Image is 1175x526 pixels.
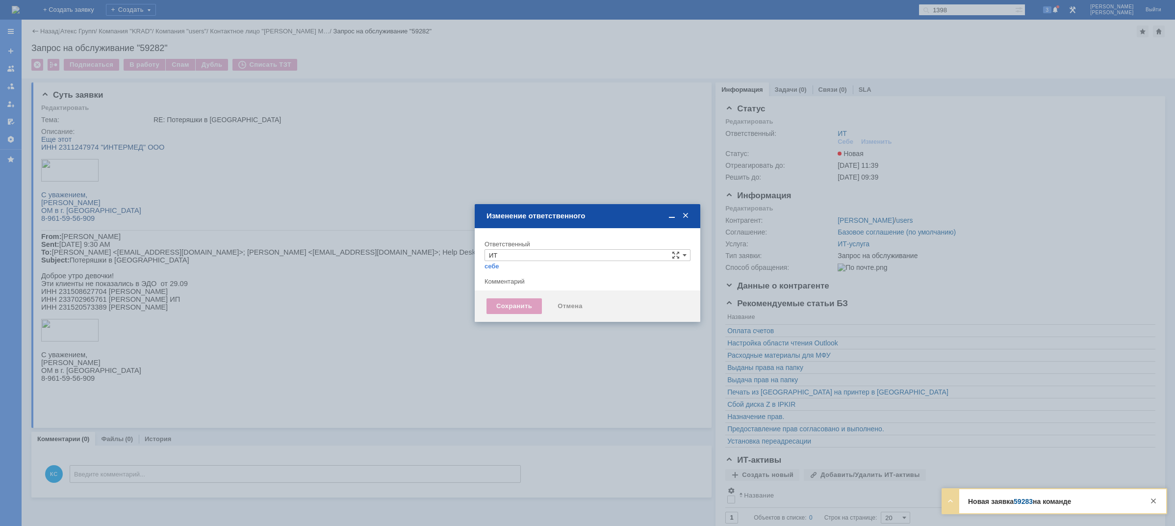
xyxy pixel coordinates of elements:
strong: Новая заявка на команде [968,498,1071,505]
div: Ответственный [485,241,689,247]
span: Свернуть (Ctrl + M) [667,211,677,220]
div: Изменение ответственного [486,211,690,220]
span: Сложная форма [672,251,680,259]
span: "ИНТЕРМЕД" ООО [59,8,123,16]
div: Комментарий [485,277,690,287]
div: Закрыть [1148,495,1159,507]
div: Развернуть [945,495,956,507]
a: 59283 [1014,498,1033,505]
span: Закрыть [681,211,690,220]
a: себе [485,263,499,270]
